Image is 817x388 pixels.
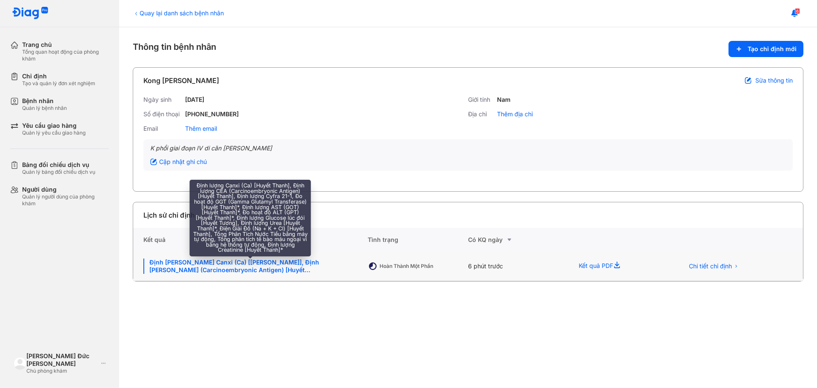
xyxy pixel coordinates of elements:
div: Yêu cầu giao hàng [22,122,86,129]
div: Trang chủ [22,41,109,49]
span: Sửa thông tin [755,77,793,84]
div: Địa chỉ [468,110,494,118]
div: K phổi giai đoạn IV di căn [PERSON_NAME] [150,144,786,152]
div: Người dùng [22,186,109,193]
img: logo [12,7,49,20]
div: Lịch sử chỉ định [143,210,195,220]
div: Có KQ ngày [468,235,568,245]
img: logo [14,357,26,370]
div: Tình trạng [368,228,468,252]
div: Quản lý người dùng của phòng khám [22,193,109,207]
div: Tổng quan hoạt động của phòng khám [22,49,109,62]
div: [DATE] [185,96,204,103]
div: [PERSON_NAME] Đức [PERSON_NAME] [26,352,98,368]
div: Quản lý bệnh nhân [22,105,67,112]
div: Bảng đối chiếu dịch vụ [22,161,95,169]
div: Ngày sinh [143,96,182,103]
div: Quản lý bảng đối chiếu dịch vụ [22,169,95,175]
div: Quay lại danh sách bệnh nhân [133,9,224,17]
div: Email [143,125,182,132]
div: Cập nhật ghi chú [150,158,207,166]
div: Kết quả [133,228,368,252]
div: Số điện thoại [143,110,182,118]
div: Thêm email [185,125,217,132]
div: Kết quả PDF [568,252,673,281]
span: 6 [795,8,800,14]
div: Giới tính [468,96,494,103]
div: Nam [497,96,511,103]
button: Chi tiết chỉ định [684,260,744,273]
div: Định [PERSON_NAME] Canxi (Ca) [[PERSON_NAME]], Định [PERSON_NAME] (Carcinoembryonic Antigen) [Huy... [143,259,357,274]
span: Chi tiết chỉ định [689,262,732,270]
span: Tạo chỉ định mới [748,45,797,53]
div: Chủ phòng khám [26,368,98,374]
div: Chỉ định [22,72,95,80]
div: Kong [PERSON_NAME] [143,75,219,86]
div: Bệnh nhân [22,97,67,105]
div: Quản lý yêu cầu giao hàng [22,129,86,136]
button: Tạo chỉ định mới [728,41,803,57]
div: 6 phút trước [468,252,568,281]
div: Tạo và quản lý đơn xét nghiệm [22,80,95,87]
div: [PHONE_NUMBER] [185,110,239,118]
div: Hoàn thành một phần [380,263,448,270]
div: Thông tin bệnh nhân [133,41,803,57]
div: Thêm địa chỉ [497,110,533,118]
